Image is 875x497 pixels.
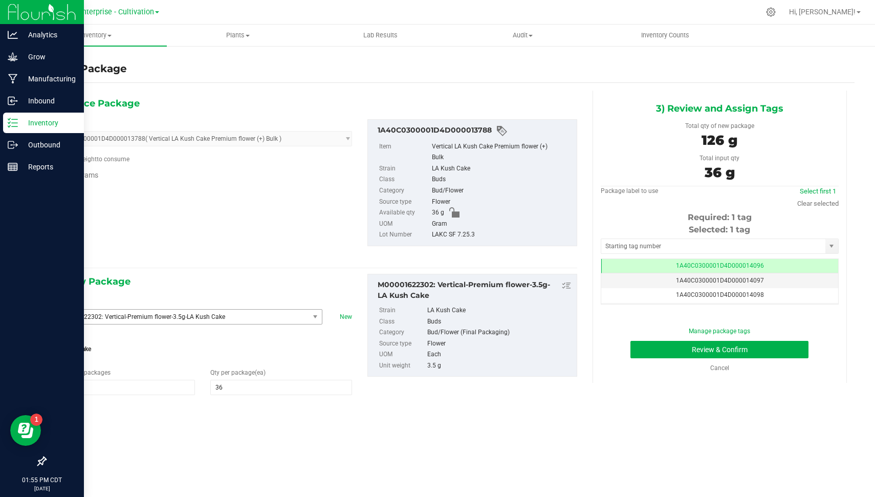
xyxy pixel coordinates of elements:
inline-svg: Manufacturing [8,74,18,84]
label: Lot Number [379,229,430,241]
inline-svg: Outbound [8,140,18,150]
span: 1A40C0300001D4D000014096 [676,262,764,269]
div: Manage settings [764,7,777,17]
span: Hi, [PERSON_NAME]! [789,8,856,16]
div: LAKC SF 7.25.3 [432,229,571,241]
inline-svg: Analytics [8,30,18,40]
div: Gram [432,219,571,230]
div: Buds [427,316,572,328]
label: Source type [379,338,425,350]
span: Grams [78,171,98,179]
label: Category [379,327,425,338]
h4: Retag Package [45,61,127,76]
span: Package label to use [601,187,658,195]
input: Starting tag number [601,239,825,253]
input: 36 [211,380,352,395]
label: UOM [379,219,430,230]
label: Category [379,185,430,197]
span: 36 g [432,207,444,219]
inline-svg: Grow [8,52,18,62]
span: Lab Results [349,31,411,40]
span: Package to consume [53,156,129,163]
a: Inventory Counts [594,25,736,46]
span: (ea) [255,369,266,376]
span: Inventory Counts [627,31,703,40]
div: LA Kush Cake [427,305,572,316]
p: Analytics [18,29,79,41]
span: M00001622302: Vertical-Premium flower-3.5g-LA Kush Cake [57,313,295,320]
input: 1 [53,380,194,395]
div: Buds [432,174,571,185]
a: Lab Results [310,25,452,46]
a: Manage package tags [689,328,750,335]
label: Item [379,141,430,163]
div: Vertical LA Kush Cake Premium flower (+) Bulk [432,141,571,163]
span: 2) New Package [53,274,130,289]
span: Selected: 1 tag [689,225,750,234]
p: Inbound [18,95,79,107]
p: 01:55 PM CDT [5,476,79,485]
span: Total qty of new package [685,122,754,129]
div: Flower [427,338,572,350]
label: Class [379,174,430,185]
span: select [825,239,838,253]
a: Cancel [710,364,729,372]
p: Inventory [18,117,79,129]
div: Flower [432,197,571,208]
label: Unit weight [379,360,425,372]
label: UOM [379,349,425,360]
span: Total input qty [699,155,739,162]
span: Qty per package [210,369,266,376]
span: 1) Source Package [53,96,140,111]
p: Grow [18,51,79,63]
label: Strain [379,163,430,175]
div: LA Kush Cake [432,163,571,175]
button: Review & Confirm [630,341,808,358]
label: Strain [379,305,425,316]
span: weight [78,156,97,163]
p: [DATE] [5,485,79,492]
div: Each [427,349,572,360]
span: 3) Review and Assign Tags [656,101,783,116]
a: Clear selected [797,200,839,207]
inline-svg: Inventory [8,118,18,128]
p: Manufacturing [18,73,79,85]
a: New [340,313,352,320]
span: 126 g [702,132,737,148]
div: 3.5 g [427,360,572,372]
p: Outbound [18,139,79,151]
div: M00001622302: Vertical-Premium flower-3.5g-LA Kush Cake [378,279,571,301]
a: Audit [452,25,594,46]
iframe: Resource center [10,415,41,446]
div: Bud/Flower (Final Packaging) [427,327,572,338]
label: Available qty [379,207,430,219]
p: Reports [18,161,79,173]
span: select [309,310,322,324]
iframe: Resource center unread badge [30,414,42,426]
div: Bud/Flower [432,185,571,197]
span: Required: 1 tag [688,212,752,222]
span: 1A40C0300001D4D000014098 [676,291,764,298]
div: 1A40C0300001D4D000013788 [378,125,571,137]
span: 1A40C0300001D4D000014097 [676,277,764,284]
span: Vertical Enterprise - Cultivation [50,8,154,16]
label: Class [379,316,425,328]
a: Inventory [25,25,167,46]
label: Source type [379,197,430,208]
span: 36 g [705,164,735,181]
span: Plants [167,31,309,40]
a: Plants [167,25,309,46]
inline-svg: Inbound [8,96,18,106]
span: LA Kush Cake [53,341,352,357]
span: Inventory [25,31,167,40]
span: Audit [452,31,594,40]
a: Select first 1 [800,187,836,195]
inline-svg: Reports [8,162,18,172]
